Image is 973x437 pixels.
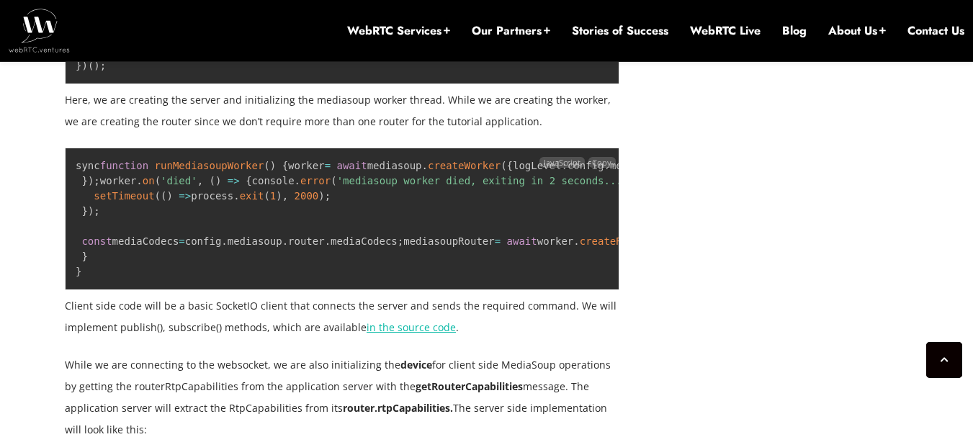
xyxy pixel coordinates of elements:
[246,175,251,186] span: {
[76,60,81,71] span: }
[185,190,191,202] span: >
[572,23,668,39] a: Stories of Success
[270,160,276,171] span: )
[197,175,203,186] span: ,
[179,190,184,202] span: =
[221,235,227,247] span: .
[282,235,288,247] span: .
[270,190,276,202] span: 1
[325,190,331,202] span: ;
[240,190,264,202] span: exit
[400,358,432,371] strong: device
[337,175,683,186] span: 'mediasoup worker died, exiting in 2 seconds... [pid:%d]'
[94,205,99,217] span: ;
[233,175,239,186] span: >
[325,160,331,171] span: =
[81,60,87,71] span: )
[318,190,324,202] span: )
[580,235,653,247] span: createRouter
[782,23,807,39] a: Blog
[81,205,87,217] span: }
[347,23,450,39] a: WebRTC Services
[367,320,456,334] a: in the source code
[422,160,428,171] span: .
[398,235,403,247] span: ;
[210,175,215,186] span: (
[228,175,233,186] span: =
[88,205,94,217] span: )
[155,190,161,202] span: (
[94,175,99,186] span: ;
[161,175,197,186] span: 'died'
[337,160,367,171] span: await
[828,23,886,39] a: About Us
[501,160,506,171] span: (
[264,190,269,202] span: (
[276,190,282,202] span: )
[416,379,523,393] strong: getRouterCapabilities
[282,190,288,202] span: ,
[282,160,288,171] span: {
[65,89,619,132] p: Here, we are creating the server and initializing the mediasoup worker thread. While we are creat...
[161,190,166,202] span: (
[100,60,106,71] span: ;
[295,190,319,202] span: 2000
[81,251,87,262] span: }
[155,160,264,171] span: runMediasoupWorker
[495,235,501,247] span: =
[325,235,331,247] span: .
[65,295,619,338] p: Client side code will be a basic SocketIO client that connects the server and sends the required ...
[428,160,501,171] span: createWorker
[81,235,112,247] span: const
[81,175,87,186] span: }
[76,266,81,277] span: }
[573,235,579,247] span: .
[331,175,336,186] span: (
[9,9,70,52] img: WebRTC.ventures
[343,401,453,415] strong: router.rtpCapabilities.
[295,175,300,186] span: .
[179,235,184,247] span: =
[88,175,94,186] span: )
[472,23,550,39] a: Our Partners
[155,175,161,186] span: (
[143,175,155,186] span: on
[94,60,99,71] span: )
[136,175,142,186] span: .
[907,23,964,39] a: Contact Us
[690,23,761,39] a: WebRTC Live
[264,160,269,171] span: (
[100,160,148,171] span: function
[88,60,94,71] span: (
[166,190,172,202] span: )
[94,190,154,202] span: setTimeout
[539,157,584,168] span: JavaScript
[507,235,537,247] span: await
[300,175,331,186] span: error
[233,190,239,202] span: .
[215,175,221,186] span: )
[588,157,616,168] button: Copy
[592,157,611,168] span: Copy
[507,160,513,171] span: {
